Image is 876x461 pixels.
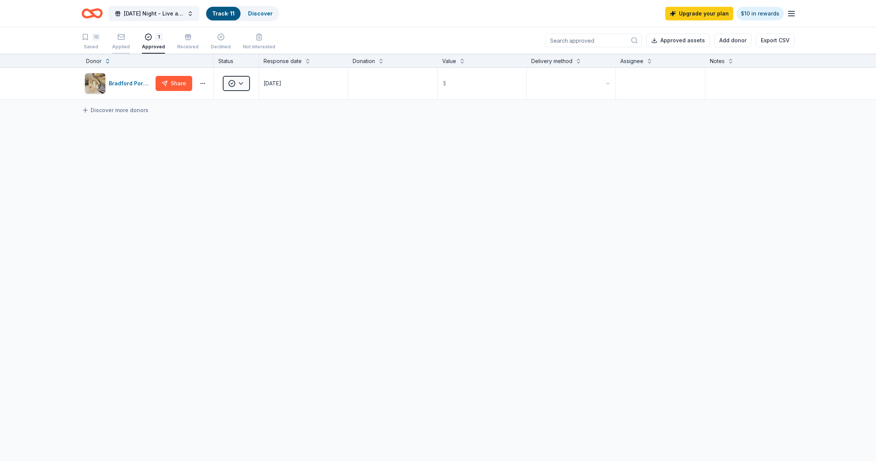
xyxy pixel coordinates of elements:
div: Notes [710,57,725,66]
button: Applied [112,30,130,54]
div: 1 [155,33,163,41]
button: Received [177,30,199,54]
div: Status [214,54,259,67]
button: Approved assets [646,34,710,47]
a: Discover more donors [82,106,148,115]
img: Image for Bradford Portraits [85,73,105,94]
a: Track· 11 [212,10,234,17]
div: Bradford Portraits [109,79,153,88]
div: Delivery method [531,57,572,66]
div: Saved [82,44,100,50]
div: Received [177,44,199,50]
a: $10 in rewards [736,7,784,20]
div: [DATE] [264,79,281,88]
button: Track· 11Discover [205,6,279,21]
button: Export CSV [756,34,794,47]
a: Discover [248,10,273,17]
button: 10Saved [82,30,100,54]
a: Upgrade your plan [665,7,733,20]
button: [DATE] Night - Live at the Library! [109,6,199,21]
button: Share [156,76,192,91]
div: Not interested [243,44,275,50]
button: Declined [211,30,231,54]
button: Image for Bradford PortraitsBradford Portraits [85,73,153,94]
div: Donation [353,57,375,66]
div: Value [442,57,456,66]
div: Assignee [620,57,643,66]
div: Donor [86,57,102,66]
a: Home [82,5,103,22]
div: 10 [92,33,100,41]
button: [DATE] [259,68,348,99]
button: Not interested [243,30,275,54]
div: Response date [264,57,302,66]
div: Applied [112,44,130,50]
button: 1Approved [142,30,165,54]
div: Declined [211,44,231,50]
div: Approved [142,44,165,50]
span: [DATE] Night - Live at the Library! [124,9,184,18]
button: Add donor [714,34,751,47]
input: Search approved [545,34,642,47]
